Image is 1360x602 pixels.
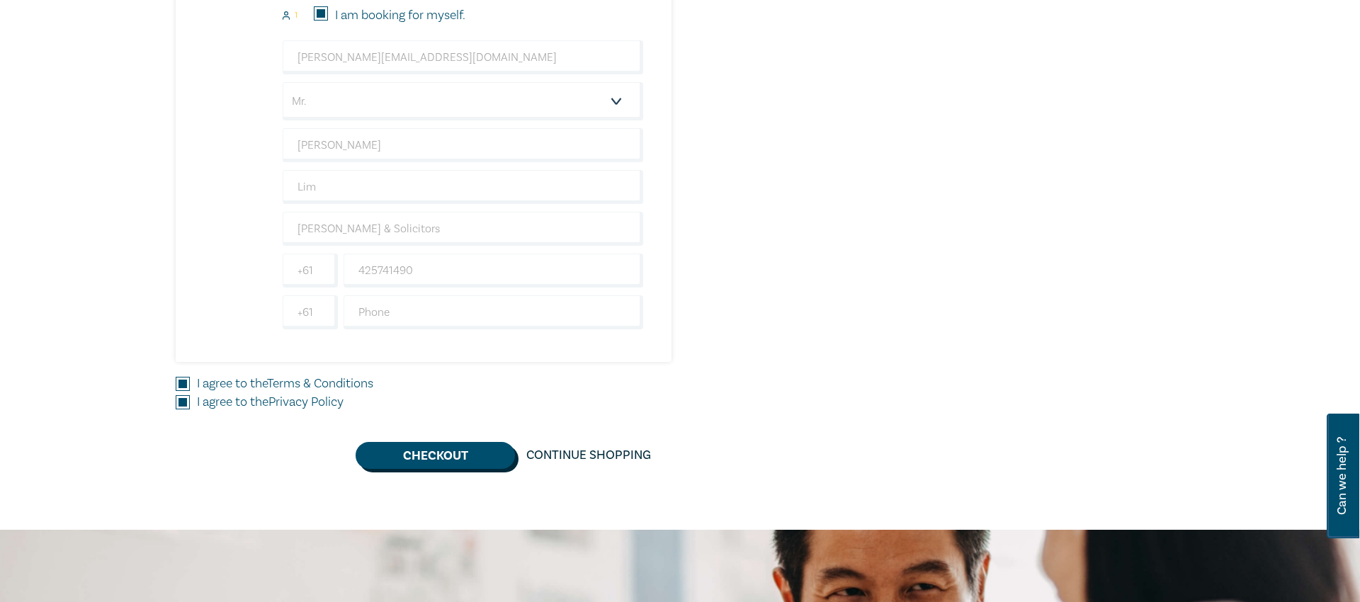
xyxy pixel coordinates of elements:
[283,40,643,74] input: Attendee Email*
[267,375,373,392] a: Terms & Conditions
[197,375,373,393] label: I agree to the
[283,295,338,329] input: +61
[283,212,643,246] input: Company
[283,170,643,204] input: Last Name*
[344,295,643,329] input: Phone
[283,128,643,162] input: First Name*
[295,11,297,21] small: 1
[356,442,515,469] button: Checkout
[197,393,344,411] label: I agree to the
[283,254,338,288] input: +61
[515,442,662,469] a: Continue Shopping
[1335,422,1349,530] span: Can we help ?
[268,394,344,410] a: Privacy Policy
[335,6,465,25] label: I am booking for myself.
[344,254,643,288] input: Mobile*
